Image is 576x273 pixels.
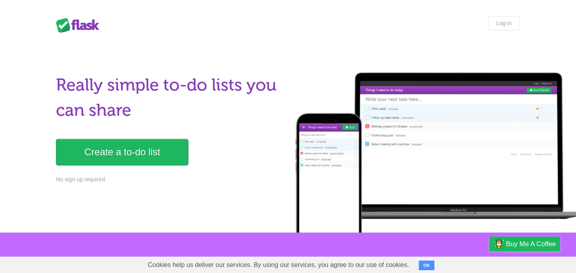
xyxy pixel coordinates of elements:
img: Buy me a coffee [493,237,504,251]
a: Buy me a coffee [489,237,560,251]
button: OK [419,261,434,270]
div: Flask Lists [56,18,104,32]
p: No sign up required [56,175,283,184]
a: Log in [488,16,520,30]
span: Cookies help us deliver our services. By using our services, you agree to our use of cookies. [140,257,417,273]
span: Buy me a coffee [506,237,556,251]
h1: Really simple to-do lists you can share [56,72,283,123]
a: Create a to-do list [56,139,188,165]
